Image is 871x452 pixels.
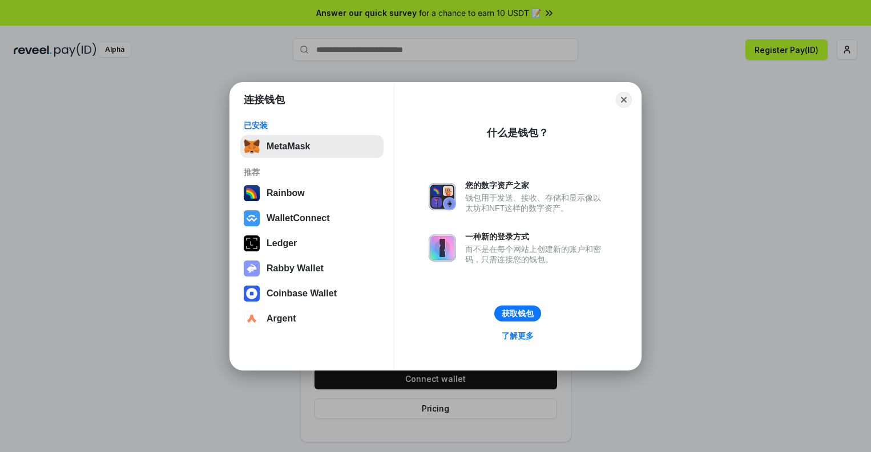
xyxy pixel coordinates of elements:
div: 钱包用于发送、接收、存储和显示像以太坊和NFT这样的数字资产。 [465,193,607,213]
img: svg+xml,%3Csvg%20width%3D%22120%22%20height%3D%22120%22%20viewBox%3D%220%200%20120%20120%22%20fil... [244,185,260,201]
button: Coinbase Wallet [240,282,384,305]
img: svg+xml,%3Csvg%20width%3D%2228%22%20height%3D%2228%22%20viewBox%3D%220%200%2028%2028%22%20fill%3D... [244,286,260,302]
img: svg+xml,%3Csvg%20xmlns%3D%22http%3A%2F%2Fwww.w3.org%2F2000%2Fsvg%22%20width%3D%2228%22%20height%3... [244,235,260,251]
div: 您的数字资产之家 [465,180,607,190]
div: 推荐 [244,167,380,177]
div: 了解更多 [502,331,534,341]
img: svg+xml,%3Csvg%20fill%3D%22none%22%20height%3D%2233%22%20viewBox%3D%220%200%2035%2033%22%20width%... [244,139,260,154]
button: WalletConnect [240,207,384,230]
div: Argent [267,313,296,324]
div: MetaMask [267,141,310,152]
div: 而不是在每个网站上创建新的账户和密码，只需连接您的钱包。 [465,244,607,264]
div: 一种新的登录方式 [465,231,607,242]
div: Coinbase Wallet [267,288,337,299]
div: Ledger [267,238,297,249]
a: 了解更多 [495,328,541,343]
button: Rainbow [240,182,384,205]
button: Rabby Wallet [240,257,384,280]
button: MetaMask [240,135,384,158]
button: Ledger [240,232,384,255]
img: svg+xml,%3Csvg%20width%3D%2228%22%20height%3D%2228%22%20viewBox%3D%220%200%2028%2028%22%20fill%3D... [244,311,260,327]
div: Rainbow [267,188,305,198]
div: 获取钱包 [502,308,534,319]
div: 已安装 [244,120,380,131]
div: WalletConnect [267,213,330,223]
div: 什么是钱包？ [487,126,549,140]
img: svg+xml,%3Csvg%20xmlns%3D%22http%3A%2F%2Fwww.w3.org%2F2000%2Fsvg%22%20fill%3D%22none%22%20viewBox... [429,234,456,262]
button: 获取钱包 [494,306,541,321]
img: svg+xml,%3Csvg%20xmlns%3D%22http%3A%2F%2Fwww.w3.org%2F2000%2Fsvg%22%20fill%3D%22none%22%20viewBox... [244,260,260,276]
h1: 连接钱包 [244,93,285,107]
img: svg+xml,%3Csvg%20xmlns%3D%22http%3A%2F%2Fwww.w3.org%2F2000%2Fsvg%22%20fill%3D%22none%22%20viewBox... [429,183,456,210]
button: Close [616,92,632,108]
button: Argent [240,307,384,330]
div: Rabby Wallet [267,263,324,274]
img: svg+xml,%3Csvg%20width%3D%2228%22%20height%3D%2228%22%20viewBox%3D%220%200%2028%2028%22%20fill%3D... [244,210,260,226]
